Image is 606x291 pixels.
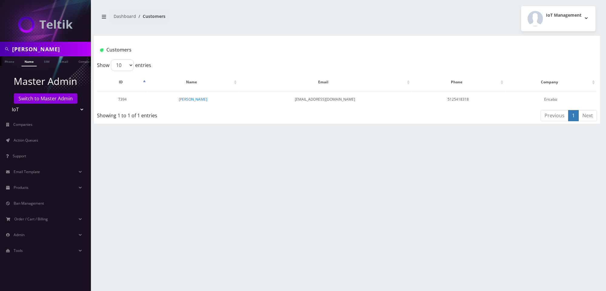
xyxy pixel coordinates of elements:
span: Admin [14,232,25,237]
td: [EMAIL_ADDRESS][DOMAIN_NAME] [239,92,411,107]
th: Email: activate to sort column ascending [239,73,411,91]
td: Ericabiz [505,92,596,107]
label: Show entries [97,59,151,71]
th: Name: activate to sort column ascending [148,73,238,91]
a: Dashboard [114,13,136,19]
a: Email [57,56,71,66]
span: Action Queues [14,138,38,143]
span: Companies [13,122,32,127]
span: Email Template [14,169,40,174]
input: Search in Company [12,43,89,55]
span: Products [14,185,28,190]
img: IoT [18,16,73,33]
td: 7394 [98,92,147,107]
div: Showing 1 to 1 of 1 entries [97,109,301,119]
button: IoT Management [521,6,595,31]
a: Phone [2,56,17,66]
a: SIM [41,56,52,66]
select: Showentries [111,59,134,71]
a: Company [75,56,96,66]
a: Switch to Master Admin [14,93,77,104]
td: 5125418318 [412,92,505,107]
a: Previous [541,110,568,121]
th: Company: activate to sort column ascending [505,73,596,91]
a: 1 [568,110,579,121]
th: ID: activate to sort column descending [98,73,147,91]
a: Next [578,110,597,121]
nav: breadcrumb [98,10,342,27]
li: Customers [136,13,165,19]
span: Support [13,153,26,159]
span: Tools [14,248,23,253]
h2: IoT Management [546,13,581,18]
h1: Customers [100,47,510,53]
a: Name [22,56,37,66]
span: Ban Management [14,201,44,206]
span: Order / Cart / Billing [14,216,48,222]
a: [PERSON_NAME] [179,97,207,102]
th: Phone: activate to sort column ascending [412,73,505,91]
